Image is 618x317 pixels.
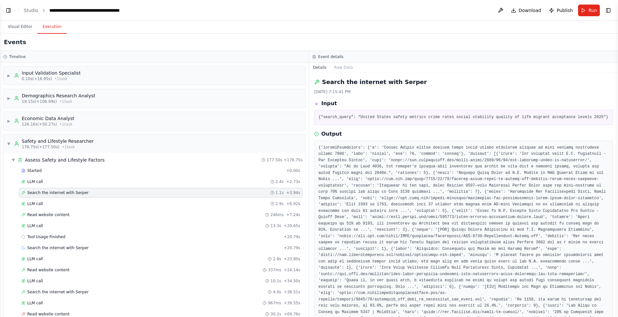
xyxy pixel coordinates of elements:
span: + 7.24s [286,212,300,217]
div: Economic Data Analyst [22,115,74,122]
span: + 34.50s [284,278,300,284]
span: 177.50s [266,157,282,163]
span: Tool Usage Finished [27,234,66,239]
span: LLM call [27,278,43,284]
span: + 20.79s [284,234,300,239]
span: 10.1s [270,278,281,284]
span: LLM call [27,300,43,306]
button: Run [578,5,600,16]
div: Input Validation Specialist [22,70,80,76]
span: ▶ [7,118,11,124]
h3: Input [321,100,337,107]
button: Download [508,5,544,16]
span: + 20.65s [284,223,300,228]
span: ▶ [7,96,11,101]
span: • 1 task [55,76,68,81]
button: Publish [546,5,575,16]
span: • 1 task [59,99,72,104]
span: 2.9s [276,201,284,206]
span: • 1 task [62,144,75,150]
span: 4.0s [273,289,281,295]
span: Search the internet with Serper [27,245,89,250]
a: Studio [24,8,38,13]
span: Started [27,168,42,173]
span: + 6.92s [286,201,300,206]
span: 2.8s [273,256,281,262]
span: LLM call [27,179,43,184]
span: Read website content [27,311,69,317]
span: + 2.73s [286,179,300,184]
span: Read website content [27,212,69,217]
span: + 38.51s [284,289,300,295]
span: LLM call [27,223,43,228]
button: Visual Editor [3,20,37,34]
span: ▼ [11,157,15,163]
pre: {"search_query": "United States safety metrics crime rates social stability quality of life migra... [318,114,609,121]
button: Raw Data [330,63,357,72]
button: Details [309,63,330,72]
span: 19.15s (+106.99s) [22,99,57,104]
h3: Event details [318,54,343,59]
span: + 39.55s [284,300,300,306]
span: LLM call [27,256,43,262]
h3: Timeline [9,54,26,59]
h2: Search the internet with Serper [322,78,427,87]
span: 13.3s [270,223,281,228]
span: Read website content [27,267,69,273]
span: ▼ [7,141,11,146]
span: + 176.75s [284,157,303,163]
span: LLM call [27,201,43,206]
span: ▶ [7,73,11,78]
nav: breadcrumb [24,7,120,14]
span: 126.16s (+50.27s) [22,122,57,127]
span: • 1 task [59,122,72,127]
span: 967ms [268,300,281,306]
div: [DATE] 7:15:41 PM [314,89,613,94]
span: Download [519,7,541,14]
span: Search the internet with Serper [27,289,89,295]
button: Execution [37,20,67,34]
span: + 20.79s [284,245,300,250]
span: Run [588,7,597,14]
button: Show left sidebar [4,6,13,15]
span: + 24.14s [284,267,300,273]
span: 0.10s (+18.95s) [22,76,52,81]
span: 176.75s (+177.50s) [22,144,59,150]
h3: Output [321,130,342,138]
span: 1.1s [276,190,284,195]
button: Show right sidebar [604,6,613,15]
h2: Events [4,38,26,47]
span: + 23.80s [284,256,300,262]
span: Search the internet with Serper [27,190,89,195]
span: 2.4s [276,179,284,184]
span: Assess Safety and Lifestyle Factors [25,157,105,163]
div: Safety and Lifestyle Researcher [22,138,94,144]
span: 337ms [268,267,281,273]
span: + 0.00s [286,168,300,173]
span: 246ms [270,212,284,217]
span: 30.2s [270,311,281,317]
span: + 3.94s [286,190,300,195]
div: Demographics Research Analyst [22,92,95,99]
span: Publish [557,7,573,14]
span: + 69.76s [284,311,300,317]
